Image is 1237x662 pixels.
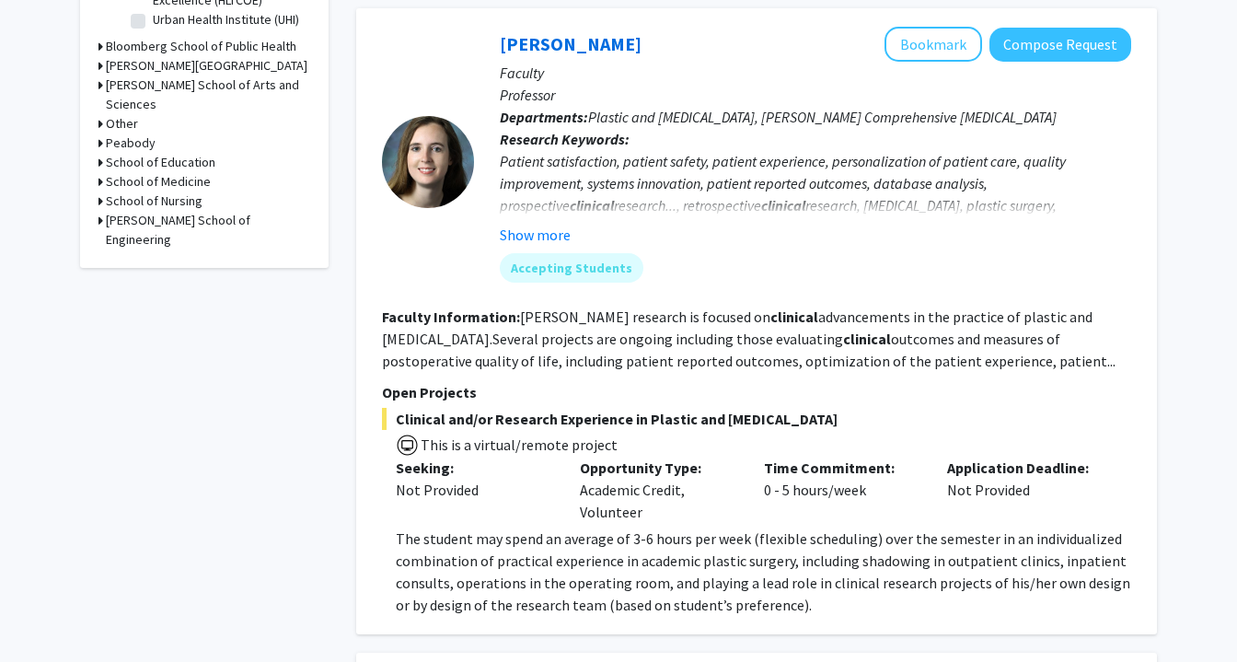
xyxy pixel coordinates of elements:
[396,457,552,479] p: Seeking:
[764,457,920,479] p: Time Commitment:
[500,62,1131,84] p: Faculty
[382,408,1131,430] span: Clinical and/or Research Experience in Plastic and [MEDICAL_DATA]
[580,457,736,479] p: Opportunity Type:
[382,308,520,326] b: Faculty Information:
[500,253,643,283] mat-chip: Accepting Students
[106,114,138,134] h3: Other
[566,457,750,523] div: Academic Credit, Volunteer
[500,150,1131,261] div: Patient satisfaction, patient safety, patient experience, personalization of patient care, qualit...
[947,457,1104,479] p: Application Deadline:
[500,32,642,55] a: [PERSON_NAME]
[153,10,299,29] label: Urban Health Institute (UHI)
[106,153,215,172] h3: School of Education
[770,308,818,326] b: clinical
[106,56,307,75] h3: [PERSON_NAME][GEOGRAPHIC_DATA]
[106,37,296,56] h3: Bloomberg School of Public Health
[419,436,618,454] span: This is a virtual/remote project
[761,196,805,215] b: clinical
[570,196,614,215] b: clinical
[382,308,1116,370] fg-read-more: [PERSON_NAME] research is focused on advancements in the practice of plastic and [MEDICAL_DATA].S...
[843,330,891,348] b: clinical
[106,134,156,153] h3: Peabody
[750,457,934,523] div: 0 - 5 hours/week
[500,224,571,246] button: Show more
[382,381,1131,403] p: Open Projects
[500,84,1131,106] p: Professor
[884,27,982,62] button: Add Michele Manahan to Bookmarks
[396,479,552,501] div: Not Provided
[396,529,1130,614] span: The student may spend an average of 3-6 hours per week (flexible scheduling) over the semester in...
[500,130,630,148] b: Research Keywords:
[106,75,310,114] h3: [PERSON_NAME] School of Arts and Sciences
[500,108,588,126] b: Departments:
[933,457,1117,523] div: Not Provided
[106,192,202,211] h3: School of Nursing
[14,579,78,648] iframe: Chat
[106,172,211,192] h3: School of Medicine
[588,108,1057,126] span: Plastic and [MEDICAL_DATA], [PERSON_NAME] Comprehensive [MEDICAL_DATA]
[106,211,310,250] h3: [PERSON_NAME] School of Engineering
[989,28,1131,62] button: Compose Request to Michele Manahan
